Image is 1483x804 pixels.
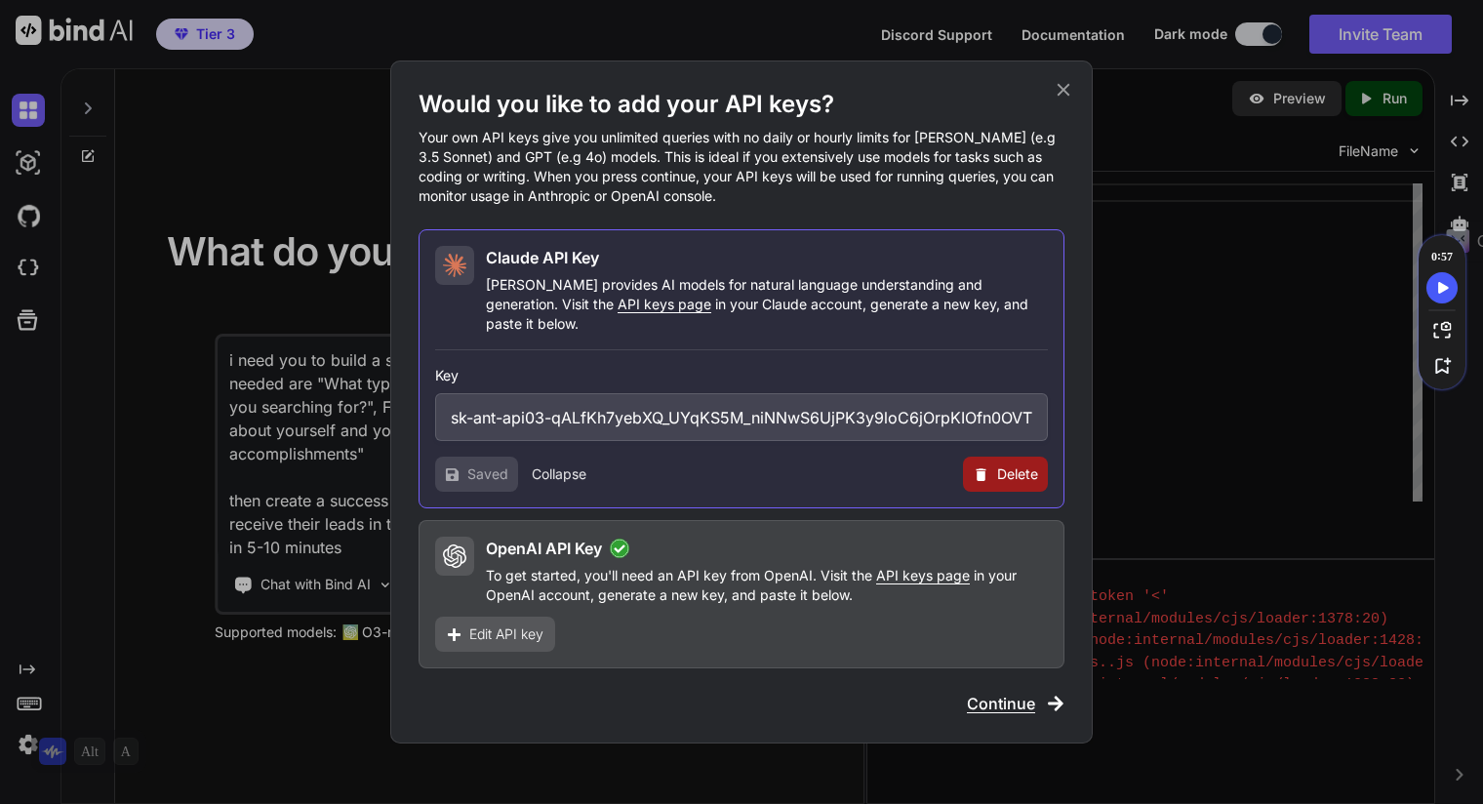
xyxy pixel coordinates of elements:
[435,393,1048,441] input: Enter API Key
[963,457,1048,492] button: Delete
[419,128,1064,206] p: Your own API keys give you unlimited queries with no daily or hourly limits for [PERSON_NAME] (e....
[997,464,1038,484] span: Delete
[486,566,1048,605] p: To get started, you'll need an API key from OpenAI. Visit the in your OpenAI account, generate a ...
[967,692,1035,715] span: Continue
[486,537,602,560] h2: OpenAI API Key
[435,366,1048,385] h3: Key
[532,464,586,484] button: Collapse
[419,89,1064,120] h1: Would you like to add your API keys?
[467,464,508,484] span: Saved
[486,246,599,269] h2: Claude API Key
[469,624,543,644] span: Edit API key
[486,275,1048,334] p: [PERSON_NAME] provides AI models for natural language understanding and generation. Visit the in ...
[618,296,711,312] span: API keys page
[967,692,1064,715] button: Continue
[876,567,970,583] span: API keys page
